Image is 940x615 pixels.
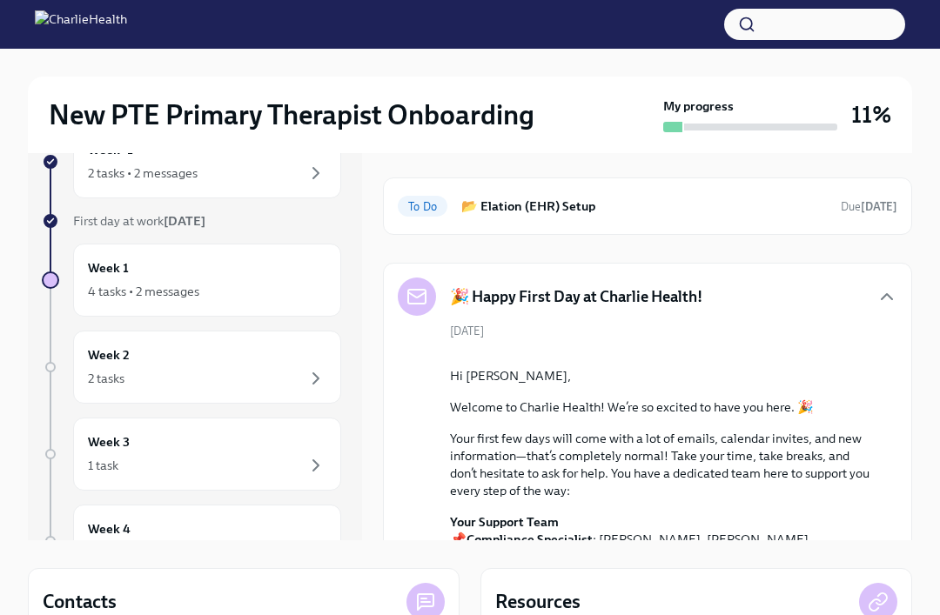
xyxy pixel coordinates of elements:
h5: 🎉 Happy First Day at Charlie Health! [450,286,702,307]
div: 1 task [88,457,118,474]
img: CharlieHealth [35,10,127,38]
h6: Week 1 [88,258,129,277]
span: First day at work [73,213,205,229]
p: Your first few days will come with a lot of emails, calendar invites, and new information—that’s ... [450,430,869,499]
h2: New PTE Primary Therapist Onboarding [49,97,534,132]
strong: My progress [663,97,734,115]
a: Week 4 [42,505,341,578]
p: Hi [PERSON_NAME], [450,367,869,384]
h4: Contacts [43,589,117,615]
h6: Week 3 [88,432,130,451]
h6: Week 4 [88,519,131,538]
div: 4 tasks • 2 messages [88,283,199,300]
span: Due [841,200,897,213]
a: Week 31 task [42,418,341,491]
strong: [DATE] [861,200,897,213]
span: [DATE] [450,323,484,339]
a: First day at work[DATE] [42,212,341,230]
h6: Week 2 [88,345,130,364]
span: September 19th, 2025 09:00 [841,198,897,215]
div: 2 tasks [88,370,124,387]
h6: 📂 Elation (EHR) Setup [461,197,827,216]
a: To Do📂 Elation (EHR) SetupDue[DATE] [398,192,897,220]
a: Week 14 tasks • 2 messages [42,244,341,317]
a: Week 22 tasks [42,331,341,404]
strong: Your Support Team [450,514,559,530]
strong: [DATE] [164,213,205,229]
a: Week -12 tasks • 2 messages [42,125,341,198]
h4: Resources [495,589,581,615]
strong: Compliance Specialist [467,531,593,547]
div: 2 tasks • 2 messages [88,164,198,182]
span: To Do [398,200,447,213]
p: Welcome to Charlie Health! We’re so excited to have you here. 🎉 [450,398,869,416]
h3: 11% [851,99,891,130]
